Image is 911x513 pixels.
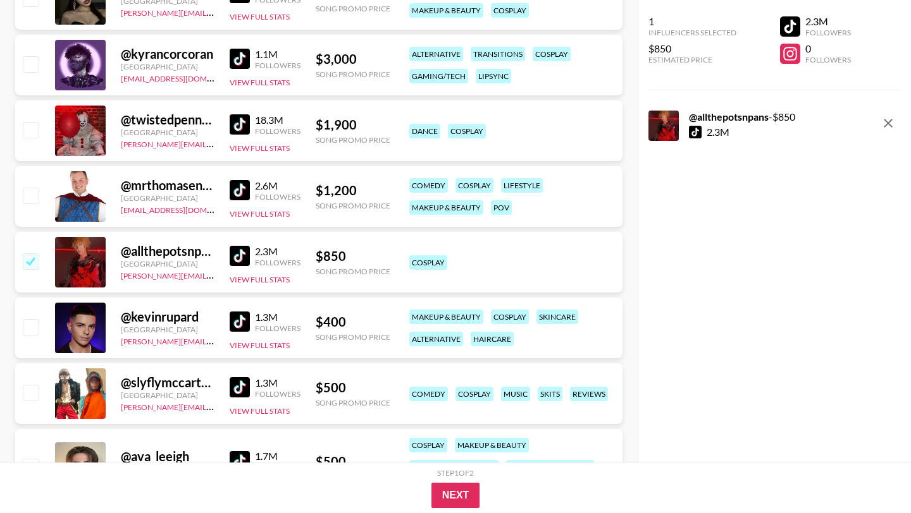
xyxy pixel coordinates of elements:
[121,449,214,464] div: @ ava_leeigh
[255,377,301,389] div: 1.3M
[409,387,448,401] div: comedy
[409,438,447,452] div: cosplay
[409,124,440,138] div: dance
[255,192,301,202] div: Followers
[501,178,543,193] div: lifestyle
[431,483,480,508] button: Next
[121,128,214,137] div: [GEOGRAPHIC_DATA]
[255,258,301,267] div: Followers
[121,259,214,269] div: [GEOGRAPHIC_DATA]
[121,203,248,215] a: [EMAIL_ADDRESS][DOMAIN_NAME]
[876,111,901,136] button: remove
[538,387,562,401] div: skits
[121,334,308,346] a: [PERSON_NAME][EMAIL_ADDRESS][DOMAIN_NAME]
[570,387,608,401] div: reviews
[121,400,308,412] a: [PERSON_NAME][EMAIL_ADDRESS][DOMAIN_NAME]
[121,390,214,400] div: [GEOGRAPHIC_DATA]
[316,314,390,330] div: $ 400
[648,28,736,37] div: Influencers Selected
[491,310,529,324] div: cosplay
[501,387,530,401] div: music
[409,310,483,324] div: makeup & beauty
[409,178,448,193] div: comedy
[316,332,390,342] div: Song Promo Price
[121,243,214,259] div: @ allthepotsnpans
[536,310,578,324] div: skincare
[506,460,594,474] div: diy/art/satisfaction
[316,454,390,469] div: $ 500
[230,406,290,416] button: View Full Stats
[409,69,468,83] div: gaming/tech
[255,179,301,192] div: 2.6M
[255,245,301,258] div: 2.3M
[409,3,483,18] div: makeup & beauty
[455,178,493,193] div: cosplay
[689,111,795,123] div: - $ 850
[255,114,301,126] div: 18.3M
[455,438,529,452] div: makeup & beauty
[230,12,290,21] button: View Full Stats
[316,69,390,79] div: Song Promo Price
[471,332,514,346] div: haircare
[121,112,214,128] div: @ twistedpennywise
[230,49,250,69] img: TikTok
[121,62,214,71] div: [GEOGRAPHIC_DATA]
[230,209,290,219] button: View Full Stats
[255,389,301,399] div: Followers
[121,375,214,390] div: @ slyflymccartney
[689,111,769,123] strong: @ allthepotsnpans
[707,126,729,138] div: 2.3M
[805,15,851,28] div: 2.3M
[805,42,851,55] div: 0
[316,248,390,264] div: $ 850
[255,61,301,70] div: Followers
[255,311,301,323] div: 1.3M
[409,47,463,61] div: alternative
[230,275,290,284] button: View Full Stats
[316,117,390,133] div: $ 1,900
[121,178,214,193] div: @ mrthomasenglish
[471,47,525,61] div: transitions
[491,3,529,18] div: cosplay
[648,15,736,28] div: 1
[805,28,851,37] div: Followers
[476,69,511,83] div: lipsync
[533,47,571,61] div: cosplay
[848,450,896,498] iframe: Drift Widget Chat Controller
[121,46,214,62] div: @ kyrancorcoran
[121,309,214,325] div: @ kevinrupard
[437,468,474,478] div: Step 1 of 2
[491,200,512,215] div: pov
[409,200,483,215] div: makeup & beauty
[230,311,250,332] img: TikTok
[255,450,301,462] div: 1.7M
[255,48,301,61] div: 1.1M
[121,71,248,83] a: [EMAIL_ADDRESS][DOMAIN_NAME]
[316,201,390,210] div: Song Promo Price
[255,126,301,136] div: Followers
[230,114,250,135] img: TikTok
[316,398,390,407] div: Song Promo Price
[316,51,390,67] div: $ 3,000
[409,332,463,346] div: alternative
[316,183,390,198] div: $ 1,200
[316,380,390,395] div: $ 500
[121,325,214,334] div: [GEOGRAPHIC_DATA]
[455,387,493,401] div: cosplay
[230,246,250,266] img: TikTok
[121,6,308,18] a: [PERSON_NAME][EMAIL_ADDRESS][DOMAIN_NAME]
[230,377,250,397] img: TikTok
[409,255,447,270] div: cosplay
[805,55,851,64] div: Followers
[230,78,290,87] button: View Full Stats
[121,193,214,203] div: [GEOGRAPHIC_DATA]
[121,137,308,149] a: [PERSON_NAME][EMAIL_ADDRESS][DOMAIN_NAME]
[648,55,736,64] div: Estimated Price
[409,460,499,474] div: [DEMOGRAPHIC_DATA]
[230,180,250,200] img: TikTok
[316,267,390,276] div: Song Promo Price
[255,323,301,333] div: Followers
[448,124,486,138] div: cosplay
[121,269,308,281] a: [PERSON_NAME][EMAIL_ADDRESS][DOMAIN_NAME]
[230,143,290,153] button: View Full Stats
